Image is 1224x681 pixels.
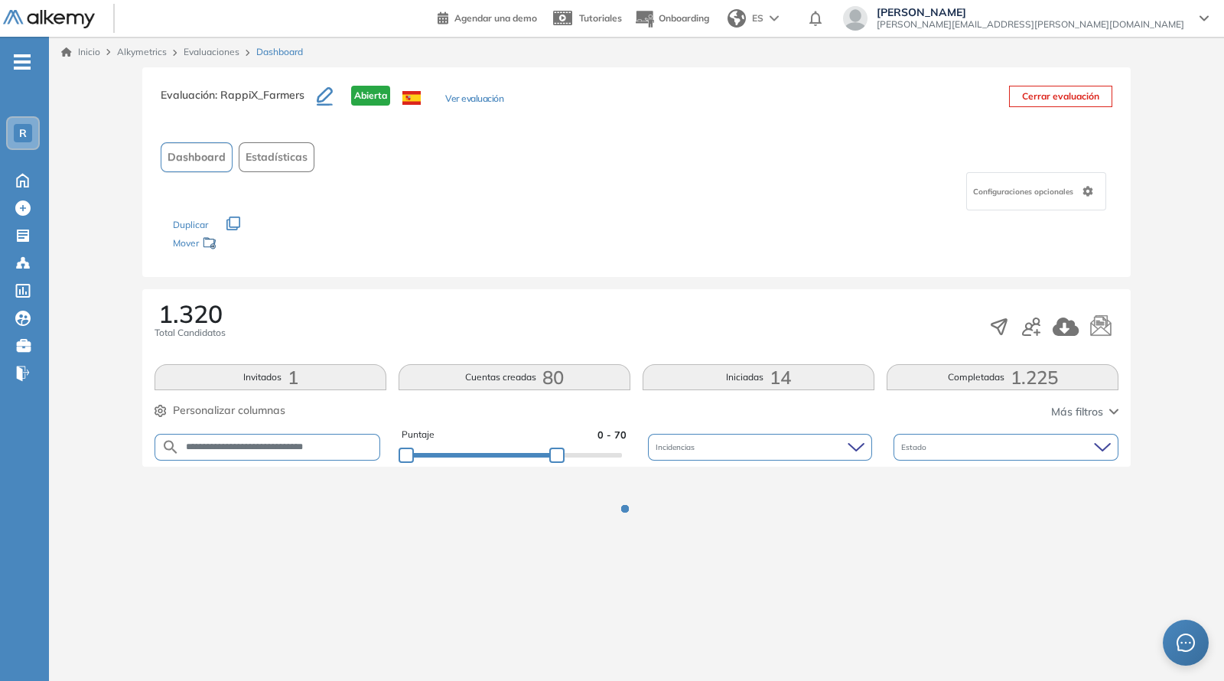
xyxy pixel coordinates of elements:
[173,230,326,259] div: Mover
[643,364,874,390] button: Iniciadas14
[155,402,285,419] button: Personalizar columnas
[351,86,390,106] span: Abierta
[155,326,226,340] span: Total Candidatos
[117,46,167,57] span: Alkymetrics
[1051,404,1103,420] span: Más filtros
[1177,634,1195,652] span: message
[973,186,1076,197] span: Configuraciones opcionales
[1051,404,1118,420] button: Más filtros
[770,15,779,21] img: arrow
[579,12,622,24] span: Tutoriales
[158,301,223,326] span: 1.320
[901,442,929,453] span: Estado
[246,149,308,165] span: Estadísticas
[752,11,763,25] span: ES
[402,91,421,105] img: ESP
[648,434,873,461] div: Incidencias
[256,45,303,59] span: Dashboard
[14,60,31,64] i: -
[656,442,698,453] span: Incidencias
[161,86,317,118] h3: Evaluación
[634,2,709,35] button: Onboarding
[887,364,1118,390] button: Completadas1.225
[966,172,1106,210] div: Configuraciones opcionales
[402,428,435,442] span: Puntaje
[19,127,27,139] span: R
[184,46,239,57] a: Evaluaciones
[1009,86,1112,107] button: Cerrar evaluación
[168,149,226,165] span: Dashboard
[3,10,95,29] img: Logo
[597,428,627,442] span: 0 - 70
[61,45,100,59] a: Inicio
[173,219,208,230] span: Duplicar
[877,18,1184,31] span: [PERSON_NAME][EMAIL_ADDRESS][PERSON_NAME][DOMAIN_NAME]
[155,364,386,390] button: Invitados1
[659,12,709,24] span: Onboarding
[173,402,285,419] span: Personalizar columnas
[454,12,537,24] span: Agendar una demo
[215,88,304,102] span: : RappiX_Farmers
[877,6,1184,18] span: [PERSON_NAME]
[399,364,630,390] button: Cuentas creadas80
[161,142,233,172] button: Dashboard
[894,434,1118,461] div: Estado
[239,142,314,172] button: Estadísticas
[161,438,180,457] img: SEARCH_ALT
[728,9,746,28] img: world
[445,92,503,108] button: Ver evaluación
[438,8,537,26] a: Agendar una demo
